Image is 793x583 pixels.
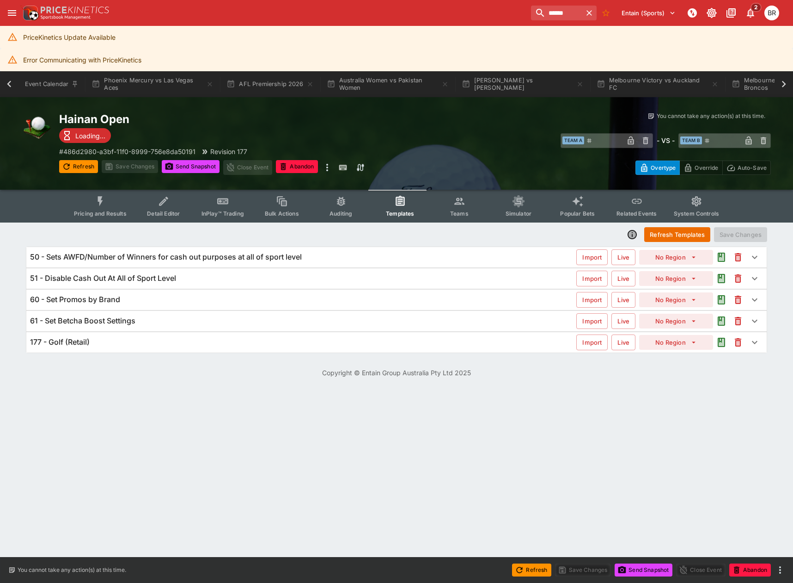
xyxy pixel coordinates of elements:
span: Detail Editor [147,210,180,217]
button: Import [576,335,608,350]
input: search [531,6,582,20]
h6: 177 - Golf (Retail) [30,337,90,347]
span: Team B [680,136,702,144]
button: This will delete the selected template. You will still need to Save Template changes to commit th... [730,270,746,287]
button: Notifications [742,5,759,21]
p: You cannot take any action(s) at this time. [657,112,765,120]
button: Abandon [729,564,771,577]
button: Abandon [276,160,317,173]
button: Audit the Template Change History [713,313,730,329]
span: 2 [750,3,762,12]
p: Override [695,163,718,173]
div: Event type filters [67,190,726,223]
h6: 50 - Sets AWFD/Number of Winners for cash out purposes at all of sport level [30,252,302,262]
button: Refresh Templates [644,227,710,242]
button: NOT Connected to PK [684,5,701,21]
button: Overtype [635,161,680,175]
button: Audit the Template Change History [713,270,730,287]
span: InPlay™ Trading [201,210,244,217]
img: Sportsbook Management [41,15,91,19]
button: more [322,160,333,175]
button: Ben Raymond [762,3,782,23]
button: No Region [639,271,713,286]
span: Teams [450,210,469,217]
h6: 51 - Disable Cash Out At All of Sport Level [30,273,176,283]
p: Overtype [651,163,676,173]
button: Audit the Template Change History [713,291,730,308]
button: Documentation [723,5,739,21]
button: No Region [639,250,713,265]
p: Auto-Save [738,163,767,173]
button: Phoenix Mercury vs Las Vegas Aces [86,71,219,97]
h6: 60 - Set Promos by Brand [30,295,120,304]
button: Refresh [512,564,551,577]
button: Toggle light/dark mode [703,5,720,21]
button: Live [611,249,635,265]
button: No Region [639,335,713,350]
button: Live [611,313,635,329]
button: Event Calendar [19,71,84,97]
button: No Bookmarks [598,6,613,20]
button: No Region [639,292,713,307]
button: Import [576,292,608,308]
span: Popular Bets [560,210,595,217]
span: Mark an event as closed and abandoned. [729,564,771,574]
button: Audit the Template Change History [713,334,730,351]
button: Refresh [59,160,98,173]
span: Templates [386,210,414,217]
p: Loading... [75,131,105,141]
div: PriceKinetics Update Available [23,29,116,46]
span: Pricing and Results [74,210,127,217]
button: AFL Premiership 2026 [221,71,319,97]
button: No Region [639,314,713,329]
img: PriceKinetics Logo [20,4,39,22]
img: golf.png [22,112,52,142]
button: Import [576,249,608,265]
button: [PERSON_NAME] vs [PERSON_NAME] [456,71,589,97]
div: Start From [635,161,771,175]
img: PriceKinetics [41,6,109,13]
h6: 61 - Set Betcha Boost Settings [30,316,135,326]
button: This will delete the selected template. You will still need to Save Template changes to commit th... [730,334,746,351]
button: Select Tenant [616,6,681,20]
button: Send Snapshot [615,564,672,577]
button: Import [576,271,608,286]
button: Live [611,292,635,308]
button: Import [576,313,608,329]
span: System Controls [674,210,719,217]
button: This will delete the selected template. You will still need to Save Template changes to commit th... [730,291,746,308]
h2: Copy To Clipboard [59,112,415,126]
button: more [775,564,786,576]
button: This will delete the selected template. You will still need to Save Template changes to commit th... [730,249,746,266]
button: open drawer [4,5,20,21]
button: Send Snapshot [162,160,220,173]
button: Australia Women vs Pakistan Women [321,71,454,97]
span: Team A [562,136,584,144]
button: Override [679,161,722,175]
button: Auto-Save [722,161,771,175]
button: Live [611,335,635,350]
span: Auditing [329,210,352,217]
button: Live [611,271,635,286]
p: Copy To Clipboard [59,147,195,156]
button: Melbourne Victory vs Auckland FC [591,71,724,97]
span: Mark an event as closed and abandoned. [276,161,317,171]
span: Related Events [616,210,657,217]
div: Ben Raymond [764,6,779,20]
span: Simulator [506,210,531,217]
div: Error Communicating with PriceKinetics [23,51,141,68]
p: You cannot take any action(s) at this time. [18,566,126,574]
span: Bulk Actions [265,210,299,217]
p: Revision 177 [210,147,247,156]
h6: - VS - [657,136,675,145]
button: This will delete the selected template. You will still need to Save Template changes to commit th... [730,313,746,329]
button: Audit the Template Change History [713,249,730,266]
